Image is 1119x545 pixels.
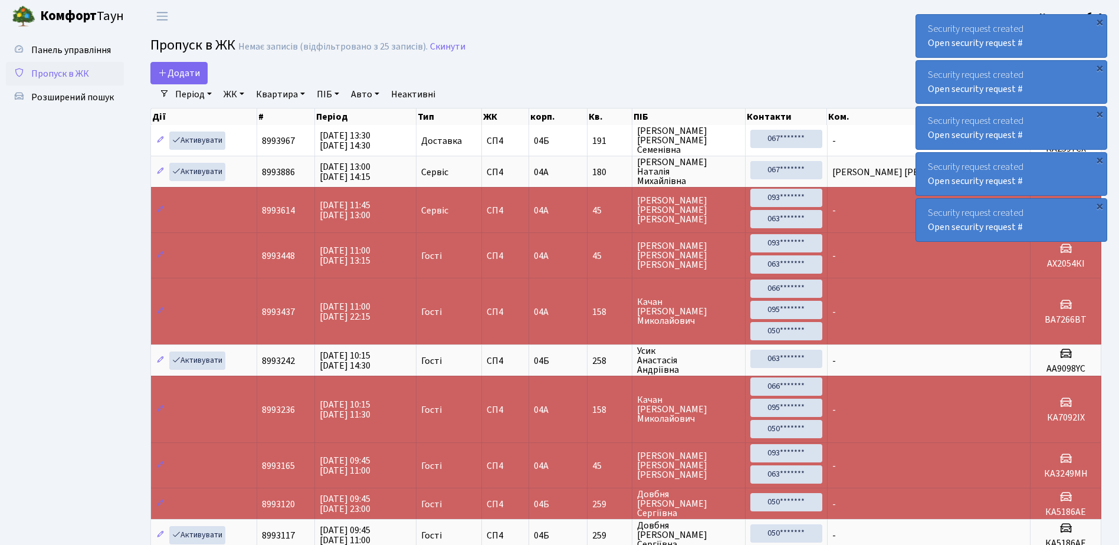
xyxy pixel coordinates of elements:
[262,529,295,542] span: 8993117
[386,84,440,104] a: Неактивні
[262,166,295,179] span: 8993886
[421,168,448,177] span: Сервіс
[637,241,740,270] span: [PERSON_NAME] [PERSON_NAME] [PERSON_NAME]
[832,204,836,217] span: -
[1094,200,1105,212] div: ×
[916,61,1107,103] div: Security request created
[832,403,836,416] span: -
[31,91,114,104] span: Розширений пошук
[487,405,524,415] span: СП4
[1039,10,1105,23] b: Консьєрж б. 4.
[262,306,295,319] span: 8993437
[1035,412,1096,423] h5: КА7092ІХ
[346,84,384,104] a: Авто
[487,168,524,177] span: СП4
[1035,507,1096,518] h5: КА5186АЕ
[1094,16,1105,28] div: ×
[320,129,370,152] span: [DATE] 13:30 [DATE] 14:30
[421,500,442,509] span: Гості
[12,5,35,28] img: logo.png
[31,67,89,80] span: Пропуск в ЖК
[1094,154,1105,166] div: ×
[534,354,549,367] span: 04Б
[251,84,310,104] a: Квартира
[40,6,124,27] span: Таун
[320,300,370,323] span: [DATE] 11:00 [DATE] 22:15
[320,199,370,222] span: [DATE] 11:45 [DATE] 13:00
[257,109,315,125] th: #
[487,206,524,215] span: СП4
[637,395,740,423] span: Качан [PERSON_NAME] Миколайович
[312,84,344,104] a: ПІБ
[320,349,370,372] span: [DATE] 10:15 [DATE] 14:30
[487,136,524,146] span: СП4
[1035,314,1096,326] h5: ВА7266ВТ
[928,83,1023,96] a: Open security request #
[169,163,225,181] a: Активувати
[928,221,1023,234] a: Open security request #
[832,249,836,262] span: -
[421,206,448,215] span: Сервіс
[169,352,225,370] a: Активувати
[592,307,627,317] span: 158
[592,500,627,509] span: 259
[592,251,627,261] span: 45
[6,86,124,109] a: Розширений пошук
[487,500,524,509] span: СП4
[151,109,257,125] th: Дії
[482,109,529,125] th: ЖК
[6,38,124,62] a: Панель управління
[1039,9,1105,24] a: Консьєрж б. 4.
[487,356,524,366] span: СП4
[487,251,524,261] span: СП4
[534,306,549,319] span: 04А
[262,249,295,262] span: 8993448
[916,199,1107,241] div: Security request created
[928,175,1023,188] a: Open security request #
[320,398,370,421] span: [DATE] 10:15 [DATE] 11:30
[487,531,524,540] span: СП4
[832,498,836,511] span: -
[592,531,627,540] span: 259
[534,529,549,542] span: 04Б
[632,109,746,125] th: ПІБ
[421,356,442,366] span: Гості
[487,307,524,317] span: СП4
[170,84,216,104] a: Період
[262,134,295,147] span: 8993967
[529,109,588,125] th: корп.
[238,41,428,52] div: Немає записів (відфільтровано з 25 записів).
[158,67,200,80] span: Додати
[421,405,442,415] span: Гості
[637,490,740,518] span: Довбня [PERSON_NAME] Сергіївна
[588,109,632,125] th: Кв.
[534,459,549,472] span: 04А
[592,405,627,415] span: 158
[320,454,370,477] span: [DATE] 09:45 [DATE] 11:00
[832,459,836,472] span: -
[150,35,235,55] span: Пропуск в ЖК
[31,44,111,57] span: Панель управління
[1094,62,1105,74] div: ×
[534,498,549,511] span: 04Б
[262,498,295,511] span: 8993120
[421,461,442,471] span: Гості
[637,196,740,224] span: [PERSON_NAME] [PERSON_NAME] [PERSON_NAME]
[832,306,836,319] span: -
[637,157,740,186] span: [PERSON_NAME] Наталія Михайлівна
[592,206,627,215] span: 45
[637,451,740,480] span: [PERSON_NAME] [PERSON_NAME] [PERSON_NAME]
[1035,363,1096,375] h5: АА9098YC
[430,41,465,52] a: Скинути
[262,204,295,217] span: 8993614
[916,153,1107,195] div: Security request created
[169,526,225,544] a: Активувати
[315,109,416,125] th: Період
[832,529,836,542] span: -
[832,354,836,367] span: -
[416,109,482,125] th: Тип
[746,109,827,125] th: Контакти
[320,244,370,267] span: [DATE] 11:00 [DATE] 13:15
[1035,258,1096,270] h5: AХ2054КІ
[637,126,740,155] span: [PERSON_NAME] [PERSON_NAME] Семенівна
